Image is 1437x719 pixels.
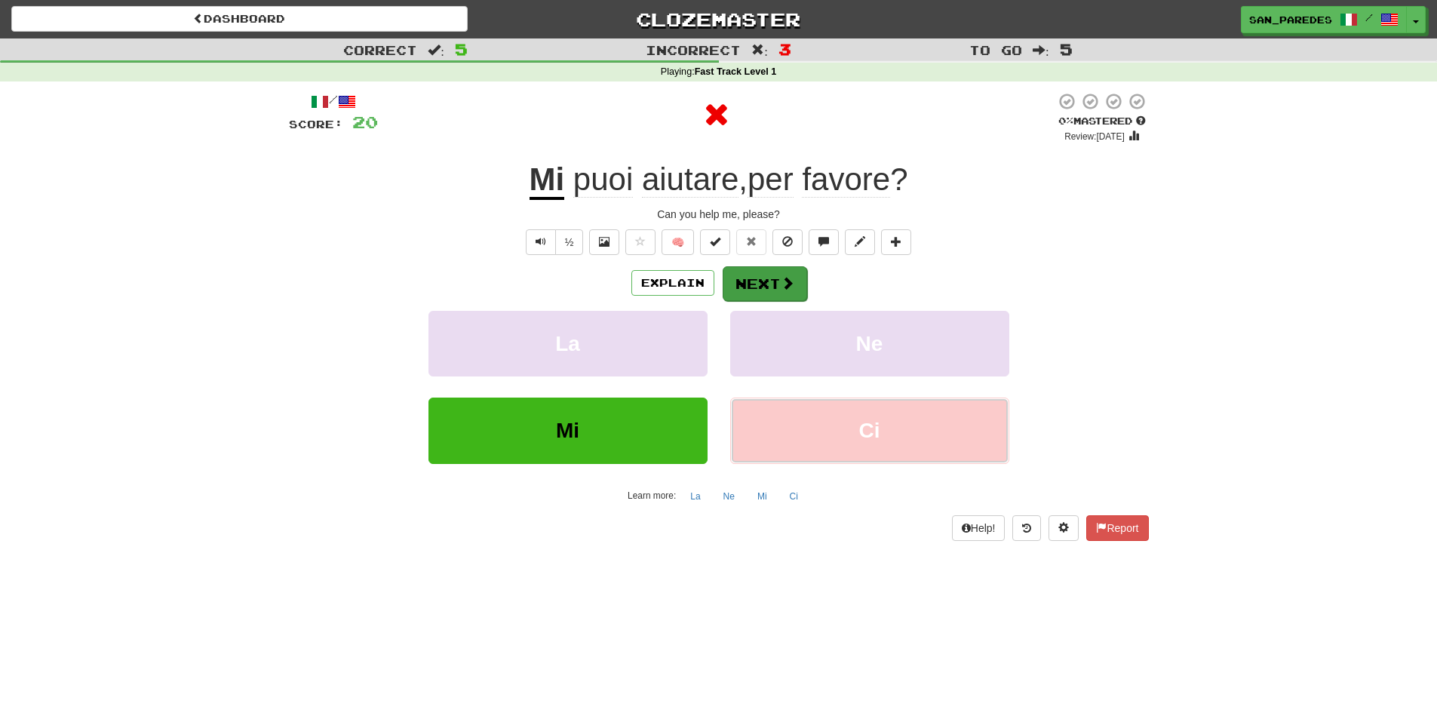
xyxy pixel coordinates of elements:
[490,6,947,32] a: Clozemaster
[455,40,468,58] span: 5
[428,44,444,57] span: :
[748,161,794,198] span: per
[11,6,468,32] a: Dashboard
[526,229,556,255] button: Play sentence audio (ctl+space)
[1241,6,1407,33] a: San_paredes /
[556,419,579,442] span: Mi
[1365,12,1373,23] span: /
[1033,44,1049,57] span: :
[530,161,565,200] u: Mi
[809,229,839,255] button: Discuss sentence (alt+u)
[289,118,343,131] span: Score:
[736,229,766,255] button: Reset to 0% Mastered (alt+r)
[781,485,806,508] button: Ci
[695,66,777,77] strong: Fast Track Level 1
[859,419,880,442] span: Ci
[751,44,768,57] span: :
[778,40,791,58] span: 3
[723,266,807,301] button: Next
[802,161,890,198] span: favore
[1012,515,1041,541] button: Round history (alt+y)
[1055,115,1149,128] div: Mastered
[730,398,1009,463] button: Ci
[289,207,1149,222] div: Can you help me, please?
[628,490,676,501] small: Learn more:
[1058,115,1073,127] span: 0 %
[573,161,633,198] span: puoi
[845,229,875,255] button: Edit sentence (alt+d)
[642,161,738,198] span: aiutare
[555,229,584,255] button: ½
[772,229,803,255] button: Ignore sentence (alt+i)
[682,485,708,508] button: La
[352,112,378,131] span: 20
[1064,131,1125,142] small: Review: [DATE]
[1086,515,1148,541] button: Report
[730,311,1009,376] button: Ne
[631,270,714,296] button: Explain
[749,485,775,508] button: Mi
[969,42,1022,57] span: To go
[625,229,656,255] button: Favorite sentence (alt+f)
[646,42,741,57] span: Incorrect
[564,161,907,198] span: , ?
[952,515,1006,541] button: Help!
[715,485,743,508] button: Ne
[428,311,708,376] button: La
[523,229,584,255] div: Text-to-speech controls
[881,229,911,255] button: Add to collection (alt+a)
[343,42,417,57] span: Correct
[856,332,883,355] span: Ne
[662,229,694,255] button: 🧠
[1249,13,1332,26] span: San_paredes
[555,332,580,355] span: La
[589,229,619,255] button: Show image (alt+x)
[700,229,730,255] button: Set this sentence to 100% Mastered (alt+m)
[1060,40,1073,58] span: 5
[428,398,708,463] button: Mi
[289,92,378,111] div: /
